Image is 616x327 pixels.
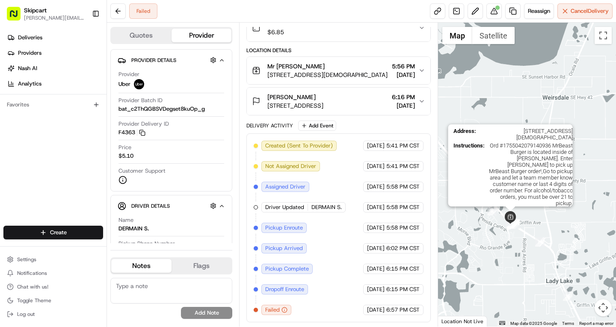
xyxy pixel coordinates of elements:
[118,199,225,213] button: Driver Details
[3,253,103,265] button: Settings
[265,286,304,293] span: Dropoff Enroute
[131,203,170,209] span: Driver Details
[563,292,572,301] div: 15
[438,316,487,327] div: Location Not Live
[118,129,145,136] button: F4363
[69,121,141,136] a: 💻API Documentation
[392,62,415,71] span: 5:56 PM
[9,82,24,97] img: 1736555255976-a54dd68f-1ca7-489b-9aae-adbdc363a1c4
[367,286,385,293] span: [DATE]
[595,27,612,44] button: Toggle fullscreen view
[392,93,415,101] span: 6:16 PM
[265,306,280,314] span: Failed
[571,7,609,15] span: Cancel Delivery
[509,219,518,228] div: 13
[367,265,385,273] span: [DATE]
[386,142,420,150] span: 5:41 PM CST
[18,80,41,88] span: Analytics
[506,219,516,229] div: 9
[440,315,468,327] a: Open this area in Google Maps (opens a new window)
[18,49,41,57] span: Providers
[3,3,89,24] button: Skipcart[PERSON_NAME][EMAIL_ADDRESS][PERSON_NAME][DOMAIN_NAME]
[5,121,69,136] a: 📗Knowledge Base
[111,29,172,42] button: Quotes
[247,57,430,84] button: Mr [PERSON_NAME][STREET_ADDRESS][DEMOGRAPHIC_DATA]5:56 PM[DATE]
[265,183,305,191] span: Assigned Driver
[367,306,385,314] span: [DATE]
[247,14,430,41] button: N/A$6.85
[118,97,163,104] span: Provider Batch ID
[3,308,103,320] button: Log out
[60,144,104,151] a: Powered byPylon
[29,90,108,97] div: We're available if you need us!
[118,240,175,247] span: Pickup Phone Number
[265,203,304,211] span: Driver Updated
[9,125,15,132] div: 📗
[3,31,107,44] a: Deliveries
[386,224,420,232] span: 5:58 PM CST
[265,162,316,170] span: Not Assigned Driver
[557,3,613,19] button: CancelDelivery
[9,9,26,26] img: Nash
[118,105,205,113] span: bat_c2ThQGBSVDegset8kuOp_g
[18,34,42,41] span: Deliveries
[145,84,156,94] button: Start new chat
[246,122,293,129] div: Delivery Activity
[118,144,131,151] span: Price
[367,224,385,232] span: [DATE]
[265,142,333,150] span: Created (Sent To Provider)
[392,71,415,79] span: [DATE]
[386,306,420,314] span: 6:57 PM CST
[111,259,172,273] button: Notes
[3,77,107,91] a: Analytics
[267,101,323,110] span: [STREET_ADDRESS]
[367,162,385,170] span: [DATE]
[24,6,47,15] button: Skipcart
[528,7,550,15] span: Reassign
[85,145,104,151] span: Pylon
[487,206,497,215] div: 2
[386,245,420,252] span: 6:02 PM CST
[265,265,309,273] span: Pickup Complete
[118,167,166,175] span: Customer Support
[595,299,612,316] button: Map camera controls
[29,82,140,90] div: Start new chat
[298,121,336,131] button: Add Event
[3,62,107,75] a: Nash AI
[510,219,520,229] div: 12
[488,142,572,206] span: Ord #1755042079140936 MrBeast Burger is located inside of [PERSON_NAME]. Enter [PERSON_NAME] to p...
[386,183,420,191] span: 5:58 PM CST
[440,315,468,327] img: Google
[267,71,388,79] span: [STREET_ADDRESS][DEMOGRAPHIC_DATA]
[499,321,505,325] button: Keyboard shortcuts
[118,152,133,160] span: $5.10
[510,321,557,326] span: Map data ©2025 Google
[24,15,85,21] span: [PERSON_NAME][EMAIL_ADDRESS][PERSON_NAME][DOMAIN_NAME]
[562,321,574,326] a: Terms
[265,245,303,252] span: Pickup Arrived
[265,224,303,232] span: Pickup Enroute
[453,142,484,206] span: Instructions :
[246,47,430,54] div: Location Details
[3,295,103,306] button: Toggle Theme
[367,183,385,191] span: [DATE]
[367,203,385,211] span: [DATE]
[267,28,284,36] span: $6.85
[22,55,141,64] input: Clear
[386,286,420,293] span: 6:15 PM CST
[9,34,156,48] p: Welcome 👋
[311,203,342,211] span: DERMAIN S.
[506,220,515,230] div: 4
[118,80,130,88] span: Uber
[3,226,103,239] button: Create
[118,53,225,67] button: Provider Details
[3,46,107,60] a: Providers
[453,128,476,141] span: Address :
[118,225,149,233] div: DERMAIN S.
[3,281,103,293] button: Chat with us!
[134,79,144,89] img: uber-new-logo.jpeg
[267,93,316,101] span: [PERSON_NAME]
[367,245,385,252] span: [DATE]
[579,321,613,326] a: Report a map error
